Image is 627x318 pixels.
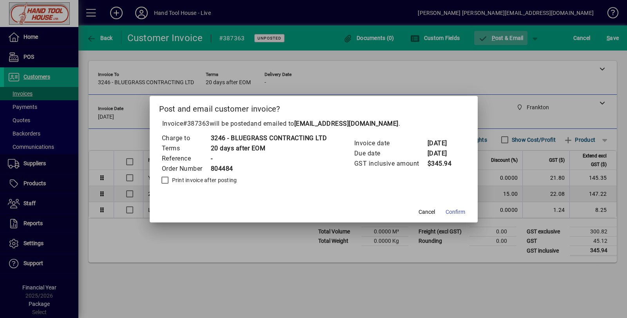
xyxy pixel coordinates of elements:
[354,159,427,169] td: GST inclusive amount
[170,176,237,184] label: Print invoice after posting
[161,133,210,143] td: Charge to
[161,143,210,154] td: Terms
[210,143,327,154] td: 20 days after EOM
[354,148,427,159] td: Due date
[446,208,465,216] span: Confirm
[427,148,458,159] td: [DATE]
[183,120,210,127] span: #387363
[210,154,327,164] td: -
[427,138,458,148] td: [DATE]
[150,96,478,119] h2: Post and email customer invoice?
[442,205,468,219] button: Confirm
[161,154,210,164] td: Reference
[419,208,435,216] span: Cancel
[427,159,458,169] td: $345.94
[250,120,399,127] span: and emailed to
[161,164,210,174] td: Order Number
[354,138,427,148] td: Invoice date
[210,164,327,174] td: 804484
[159,119,468,128] p: Invoice will be posted .
[414,205,439,219] button: Cancel
[294,120,399,127] b: [EMAIL_ADDRESS][DOMAIN_NAME]
[210,133,327,143] td: 3246 - BLUEGRASS CONTRACTING LTD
